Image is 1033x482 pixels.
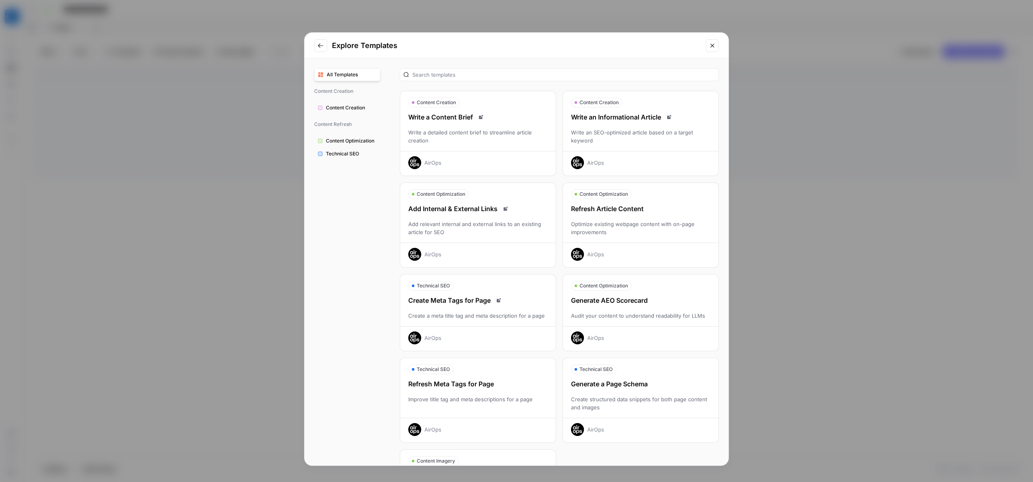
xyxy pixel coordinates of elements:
[314,39,327,52] button: Go to previous step
[587,425,604,434] div: AirOps
[400,112,556,122] div: Write a Content Brief
[400,379,556,389] div: Refresh Meta Tags for Page
[314,68,380,81] button: All Templates
[563,91,719,176] button: Content CreationWrite an Informational ArticleRead docsWrite an SEO-optimized article based on a ...
[417,366,450,373] span: Technical SEO
[400,220,556,236] div: Add relevant internal and external links to an existing article for SEO
[314,101,380,114] button: Content Creation
[563,220,718,236] div: Optimize existing webpage content with on-page improvements
[563,112,718,122] div: Write an Informational Article
[400,312,556,320] div: Create a meta title tag and meta description for a page
[563,395,718,411] div: Create structured data snippets for both page content and images
[563,128,718,145] div: Write an SEO-optimized article based on a target keyword
[563,379,718,389] div: Generate a Page Schema
[563,358,719,443] button: Technical SEOGenerate a Page SchemaCreate structured data snippets for both page content and imag...
[579,282,628,289] span: Content Optimization
[400,182,556,268] button: Content OptimizationAdd Internal & External LinksRead docsAdd relevant internal and external link...
[587,250,604,258] div: AirOps
[314,147,380,160] button: Technical SEO
[314,134,380,147] button: Content Optimization
[563,274,719,351] button: Content OptimizationGenerate AEO ScorecardAudit your content to understand readability for LLMsAi...
[400,274,556,351] button: Technical SEOCreate Meta Tags for PageRead docsCreate a meta title tag and meta description for a...
[400,128,556,145] div: Write a detailed content brief to streamline article creation
[424,250,441,258] div: AirOps
[326,137,377,145] span: Content Optimization
[563,204,718,214] div: Refresh Article Content
[400,358,556,443] button: Technical SEORefresh Meta Tags for PageImprove title tag and meta descriptions for a pageAirOps
[563,312,718,320] div: Audit your content to understand readability for LLMs
[400,91,556,176] button: Content CreationWrite a Content BriefRead docsWrite a detailed content brief to streamline articl...
[417,282,450,289] span: Technical SEO
[587,159,604,167] div: AirOps
[664,112,674,122] a: Read docs
[314,117,380,131] span: Content Refresh
[494,295,504,305] a: Read docs
[579,191,628,198] span: Content Optimization
[579,366,613,373] span: Technical SEO
[400,395,556,411] div: Improve title tag and meta descriptions for a page
[501,204,510,214] a: Read docs
[326,150,377,157] span: Technical SEO
[706,39,719,52] button: Close modal
[587,334,604,342] div: AirOps
[563,295,718,305] div: Generate AEO Scorecard
[400,204,556,214] div: Add Internal & External Links
[332,40,701,51] h2: Explore Templates
[424,425,441,434] div: AirOps
[424,334,441,342] div: AirOps
[412,71,715,79] input: Search templates
[424,159,441,167] div: AirOps
[563,182,719,268] button: Content OptimizationRefresh Article ContentOptimize existing webpage content with on-page improve...
[417,457,455,465] span: Content Imagery
[400,295,556,305] div: Create Meta Tags for Page
[476,112,486,122] a: Read docs
[314,84,380,98] span: Content Creation
[417,99,456,106] span: Content Creation
[327,71,377,78] span: All Templates
[417,191,465,198] span: Content Optimization
[326,104,377,111] span: Content Creation
[579,99,619,106] span: Content Creation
